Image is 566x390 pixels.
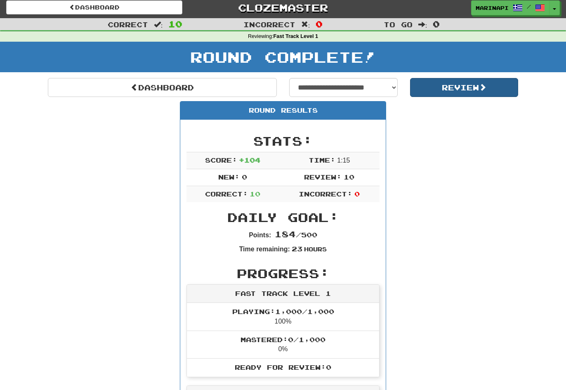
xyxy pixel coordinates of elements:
[242,173,247,181] span: 0
[232,307,334,315] span: Playing: 1,000 / 1,000
[471,0,549,15] a: marinapi /
[384,20,413,28] span: To go
[418,21,427,28] span: :
[180,102,386,120] div: Round Results
[187,285,379,303] div: Fast Track Level 1
[48,78,277,97] a: Dashboard
[187,331,379,359] li: 0%
[433,19,440,29] span: 0
[337,157,350,164] span: 1 : 15
[154,21,163,28] span: :
[186,134,380,148] h2: Stats:
[195,0,371,15] a: Clozemaster
[292,245,302,253] span: 23
[3,49,563,65] h1: Round Complete!
[301,21,310,28] span: :
[304,173,342,181] span: Review:
[249,232,271,239] strong: Points:
[304,246,327,253] small: Hours
[186,267,380,280] h2: Progress:
[316,19,323,29] span: 0
[239,156,260,164] span: + 104
[241,336,325,343] span: Mastered: 0 / 1,000
[205,156,237,164] span: Score:
[250,190,260,198] span: 10
[275,231,317,239] span: / 500
[243,20,295,28] span: Incorrect
[299,190,352,198] span: Incorrect:
[235,363,331,371] span: Ready for Review: 0
[6,0,182,14] a: Dashboard
[108,20,148,28] span: Correct
[205,190,248,198] span: Correct:
[476,4,509,12] span: marinapi
[187,303,379,331] li: 100%
[274,33,318,39] strong: Fast Track Level 1
[168,19,182,29] span: 10
[239,246,290,253] strong: Time remaining:
[309,156,335,164] span: Time:
[410,78,519,97] button: Review
[527,4,531,9] span: /
[275,229,296,239] span: 184
[344,173,354,181] span: 10
[218,173,240,181] span: New:
[354,190,360,198] span: 0
[186,210,380,224] h2: Daily Goal:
